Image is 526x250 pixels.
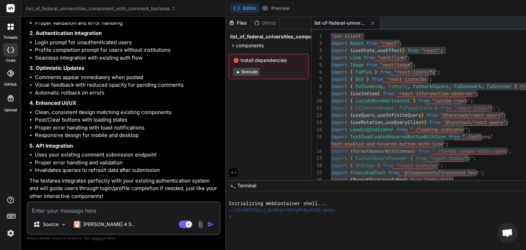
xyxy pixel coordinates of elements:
[449,134,460,140] span: from
[312,54,322,61] div: 4
[350,40,364,46] span: React
[350,112,353,118] span: {
[451,177,454,183] span: ;
[397,162,440,168] span: "react-icons/gr"
[35,19,219,27] li: Proper validation and error handling
[314,20,366,26] span: list-of-federal-universities-in-[GEOGRAPHIC_DATA]tsx
[429,119,440,125] span: from
[476,90,479,97] span: ;
[312,61,322,68] div: 5
[226,20,251,26] div: Files
[377,162,380,168] span: }
[388,83,408,89] span: FaReply
[506,119,509,125] span: ;
[35,109,219,116] li: Clean, consistent design matching existing components
[29,177,219,200] p: The textarea integrates perfectly with your existing authentication system and will guide users t...
[497,223,518,243] a: Open chat
[29,100,76,106] strong: 4. Enhanced UI/UX
[35,89,219,97] li: Automatic rollback on errors
[312,76,322,83] div: 7
[446,141,449,147] span: ;
[35,81,219,89] li: Visual feedback with reduced opacity for pending comments
[408,47,418,53] span: from
[312,104,322,112] div: 11
[413,83,449,89] span: FaShareSquare
[454,83,481,89] span: FaBookmark
[350,62,364,68] span: Image
[440,112,503,118] span: "@tanstack/react-query"
[410,155,413,161] span: }
[26,5,176,12] span: list_of_federal_universities_component_with_comment_textarea
[236,42,264,49] span: components
[410,177,421,183] span: from
[312,162,322,169] div: 18
[481,170,484,176] span: ;
[402,170,481,176] span: '@/components/truncated-text'
[350,162,353,168] span: {
[440,162,443,168] span: ;
[35,116,219,124] li: Post/Clear buttons with loading states
[35,74,219,82] li: Comments appear immediately when posted
[350,105,353,111] span: {
[386,76,429,82] span: 'react-icons/bs'
[487,83,512,89] span: FaSpinner
[74,221,80,228] img: Claude 4 Sonnet
[366,76,369,82] span: }
[230,33,382,40] span: list_of_federal_universities_component_with_comment_textarea
[421,47,440,53] span: "react"
[383,162,394,168] span: from
[418,148,429,154] span: from
[402,47,405,53] span: }
[355,83,383,89] span: FaThumbsUp
[355,98,410,104] span: LucideMoreHorizontal
[471,98,473,104] span: ;
[421,112,424,118] span: }
[331,33,364,39] span: 'use client'
[355,105,394,111] span: FiChevronRight
[397,90,476,97] span: 'react-intersection-observer'
[35,54,219,62] li: Seamless integration with existing auth flow
[383,83,386,89] span: ,
[399,105,432,111] span: FiPlusCircle
[372,76,383,82] span: from
[331,177,347,183] span: import
[375,47,377,53] span: ,
[312,169,322,176] div: 19
[312,112,322,119] div: 12
[380,62,413,68] span: "next/image"
[432,148,509,154] span: "./format-number-with-comma"
[312,40,322,47] div: 2
[331,83,347,89] span: import
[364,54,375,61] span: from
[35,159,219,167] li: Proper error handling and validation
[331,98,347,104] span: import
[427,112,438,118] span: from
[397,126,408,133] span: from
[350,83,353,89] span: {
[259,3,292,13] button: Preview
[331,90,347,97] span: import
[35,46,219,54] li: Profile completion prompt for users without institutions
[197,221,204,228] img: attachment
[481,83,484,89] span: ,
[350,119,353,125] span: {
[312,47,322,54] div: 3
[408,83,410,89] span: ,
[375,69,377,75] span: }
[377,47,402,53] span: useEffect
[413,62,416,68] span: ;
[331,47,347,53] span: import
[312,133,322,140] div: 15
[350,76,353,82] span: {
[331,148,347,154] span: import
[355,155,408,161] span: FaChalkboardTeacher
[229,201,326,207] span: Initializing WebContainer shell...
[350,90,353,97] span: {
[449,83,451,89] span: ,
[312,148,322,155] div: 16
[207,221,214,228] img: icon
[331,155,347,161] span: import
[4,107,17,113] label: Upload
[443,119,506,125] span: '@tanstack/react-query'
[405,177,408,183] span: }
